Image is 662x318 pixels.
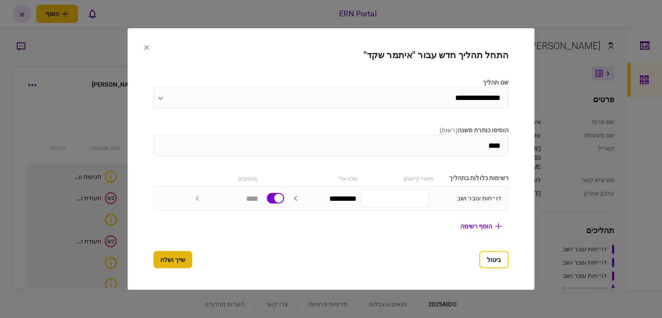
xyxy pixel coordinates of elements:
label: הוסיפו כותרת משנה [153,126,509,135]
div: רשימות כלולות בתהליך [437,174,509,183]
button: הוסף רשימה [453,218,509,234]
input: הוסיפו כותרת משנה [153,135,509,156]
button: שייך ושלח [153,251,192,268]
div: שלח אל [287,174,358,183]
div: דו״חות עובר ושב [433,194,501,203]
input: שם תהליך [153,87,509,109]
h2: התחל תהליך חדש עבור "איתמר שקד" [153,50,509,61]
div: תיאור (רשות) [362,174,433,183]
button: ביטול [479,251,509,268]
div: מכותבים [186,174,257,183]
span: ( רשות ) [440,127,458,134]
label: שם תהליך [153,78,509,87]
